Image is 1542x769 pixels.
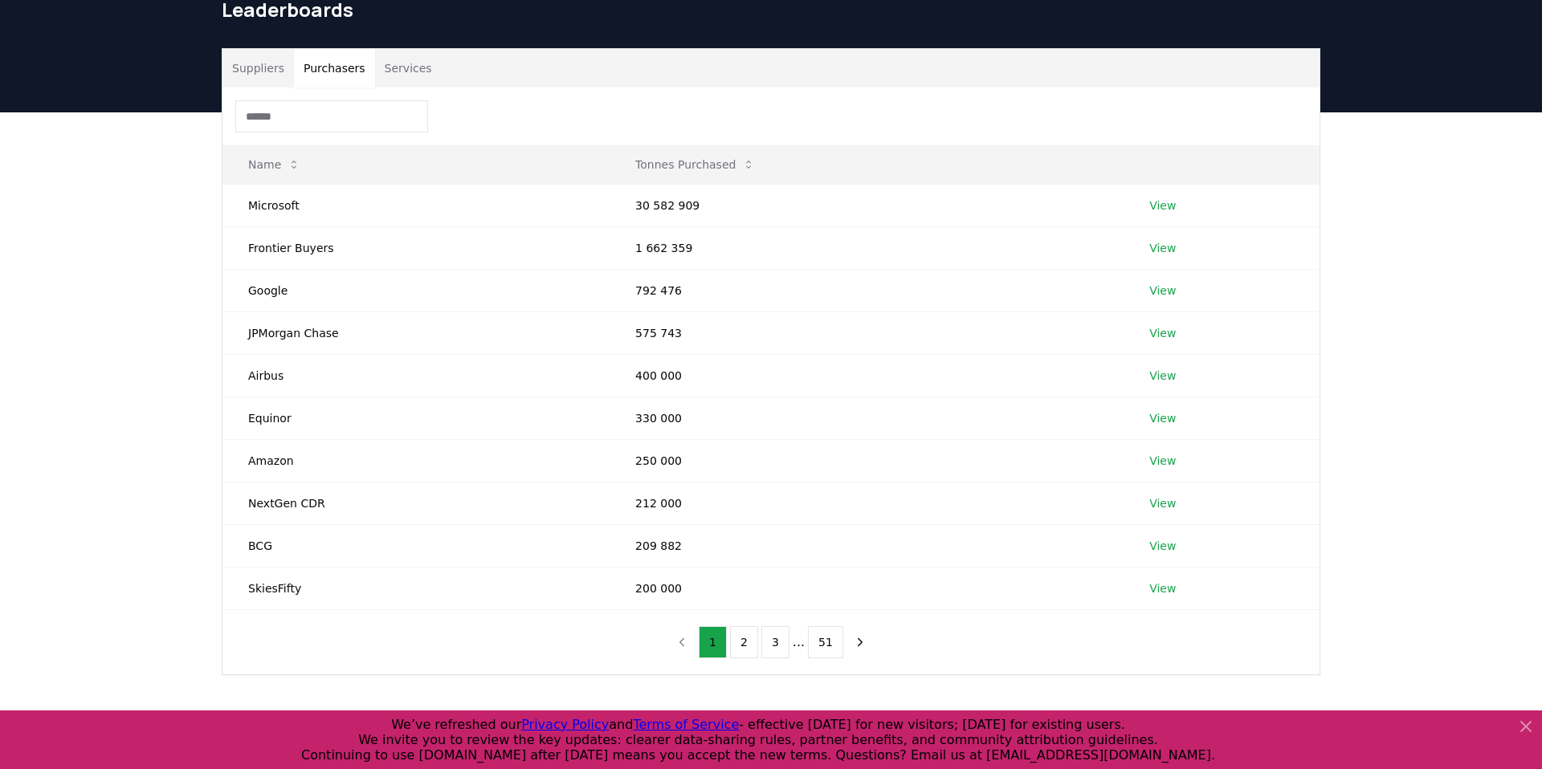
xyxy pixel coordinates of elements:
[793,633,805,652] li: ...
[222,184,610,226] td: Microsoft
[1149,240,1176,256] a: View
[1149,495,1176,511] a: View
[1149,283,1176,299] a: View
[846,626,874,658] button: next page
[610,311,1124,354] td: 575 743
[610,354,1124,397] td: 400 000
[222,397,610,439] td: Equinor
[610,184,1124,226] td: 30 582 909
[1149,368,1176,384] a: View
[808,626,843,658] button: 51
[610,226,1124,269] td: 1 662 359
[610,567,1124,609] td: 200 000
[699,626,727,658] button: 1
[730,626,758,658] button: 2
[1149,580,1176,596] a: View
[1149,453,1176,469] a: View
[235,149,313,181] button: Name
[610,269,1124,311] td: 792 476
[622,149,768,181] button: Tonnes Purchased
[610,439,1124,482] td: 250 000
[222,354,610,397] td: Airbus
[222,269,610,311] td: Google
[294,49,375,87] button: Purchasers
[1149,410,1176,426] a: View
[222,439,610,482] td: Amazon
[1149,197,1176,214] a: View
[761,626,789,658] button: 3
[222,226,610,269] td: Frontier Buyers
[375,49,442,87] button: Services
[610,524,1124,567] td: 209 882
[1149,538,1176,554] a: View
[222,482,610,524] td: NextGen CDR
[222,311,610,354] td: JPMorgan Chase
[1149,325,1176,341] a: View
[610,482,1124,524] td: 212 000
[610,397,1124,439] td: 330 000
[222,49,294,87] button: Suppliers
[222,567,610,609] td: SkiesFifty
[222,524,610,567] td: BCG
